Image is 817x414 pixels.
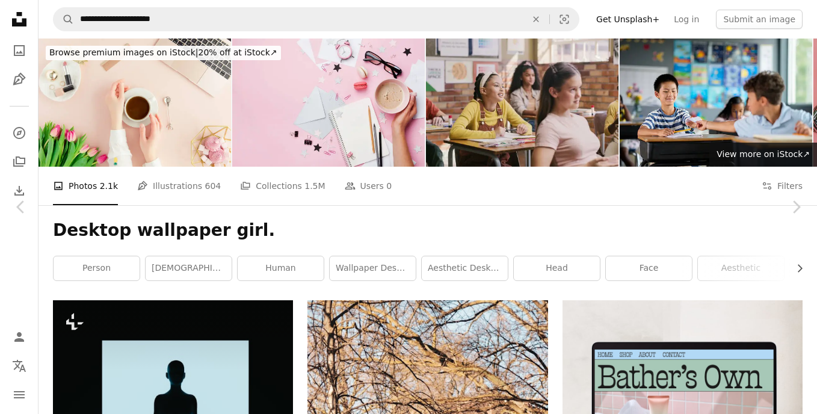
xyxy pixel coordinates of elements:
[716,10,803,29] button: Submit an image
[775,149,817,265] a: Next
[53,220,803,241] h1: Desktop wallpaper girl.
[7,325,31,349] a: Log in / Sign up
[146,256,232,280] a: [DEMOGRAPHIC_DATA]
[589,10,667,29] a: Get Unsplash+
[762,167,803,205] button: Filters
[232,39,425,167] img: Woman hand with cup of coffee, macaron, office supply and empty notebook on pink pastel table top...
[137,167,221,205] a: Illustrations 604
[205,179,221,193] span: 604
[7,121,31,145] a: Explore
[39,39,288,67] a: Browse premium images on iStock|20% off at iStock↗
[238,256,324,280] a: human
[54,256,140,280] a: person
[7,383,31,407] button: Menu
[53,7,579,31] form: Find visuals sitewide
[620,39,812,167] img: Students Interacting in a Colorful and Engaging Classroom Setting
[240,167,325,205] a: Collections 1.5M
[422,256,508,280] a: aesthetic desktop wallpaper
[330,256,416,280] a: wallpaper desktop
[606,256,692,280] a: face
[709,143,817,167] a: View more on iStock↗
[426,39,618,167] img: Smiling, happy and excited student learning in a school classroom with a group of diverse student...
[345,167,392,205] a: Users 0
[7,67,31,91] a: Illustrations
[46,46,281,60] div: 20% off at iStock ↗
[550,8,579,31] button: Visual search
[717,149,810,159] span: View more on iStock ↗
[7,39,31,63] a: Photos
[514,256,600,280] a: head
[667,10,706,29] a: Log in
[386,179,392,193] span: 0
[304,179,325,193] span: 1.5M
[698,256,784,280] a: aesthetic
[7,354,31,378] button: Language
[49,48,198,57] span: Browse premium images on iStock |
[789,256,803,280] button: scroll list to the right
[54,8,74,31] button: Search Unsplash
[523,8,549,31] button: Clear
[39,39,231,167] img: Flat lay of home office desk. Top view feminine background.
